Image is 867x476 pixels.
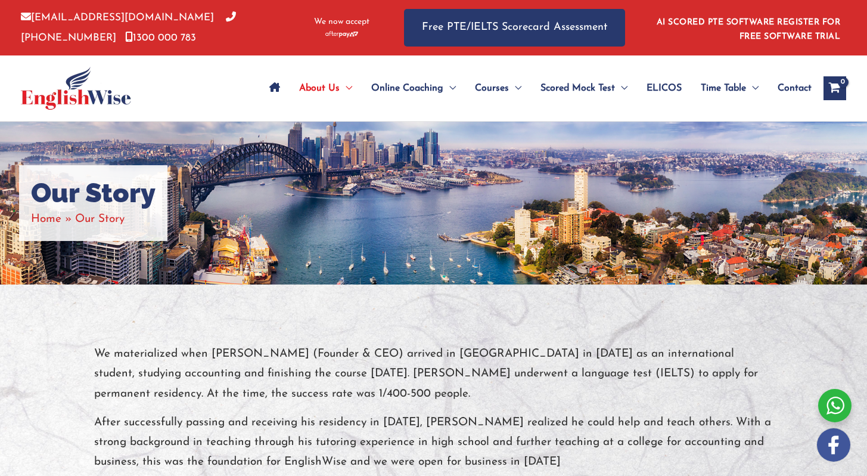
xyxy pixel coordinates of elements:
[404,9,625,47] a: Free PTE/IELTS Scorecard Assessment
[817,428,850,462] img: white-facebook.png
[94,344,773,404] p: We materialized when [PERSON_NAME] (Founder & CEO) arrived in [GEOGRAPHIC_DATA] in [DATE] as an i...
[94,413,773,472] p: After successfully passing and receiving his residency in [DATE], [PERSON_NAME] realized he could...
[778,67,812,109] span: Contact
[540,67,615,109] span: Scored Mock Test
[31,177,156,209] h1: Our Story
[21,13,236,42] a: [PHONE_NUMBER]
[465,67,531,109] a: CoursesMenu Toggle
[657,18,841,41] a: AI SCORED PTE SOFTWARE REGISTER FOR FREE SOFTWARE TRIAL
[125,33,196,43] a: 1300 000 783
[371,67,443,109] span: Online Coaching
[340,67,352,109] span: Menu Toggle
[615,67,627,109] span: Menu Toggle
[531,67,637,109] a: Scored Mock TestMenu Toggle
[75,214,125,225] span: Our Story
[475,67,509,109] span: Courses
[21,67,131,110] img: cropped-ew-logo
[325,31,358,38] img: Afterpay-Logo
[824,76,846,100] a: View Shopping Cart, empty
[691,67,768,109] a: Time TableMenu Toggle
[650,8,846,47] aside: Header Widget 1
[637,67,691,109] a: ELICOS
[362,67,465,109] a: Online CoachingMenu Toggle
[768,67,812,109] a: Contact
[31,214,61,225] a: Home
[509,67,521,109] span: Menu Toggle
[701,67,746,109] span: Time Table
[31,209,156,229] nav: Breadcrumbs
[443,67,456,109] span: Menu Toggle
[290,67,362,109] a: About UsMenu Toggle
[314,16,369,28] span: We now accept
[746,67,759,109] span: Menu Toggle
[647,67,682,109] span: ELICOS
[299,67,340,109] span: About Us
[21,13,214,23] a: [EMAIL_ADDRESS][DOMAIN_NAME]
[260,67,812,109] nav: Site Navigation: Main Menu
